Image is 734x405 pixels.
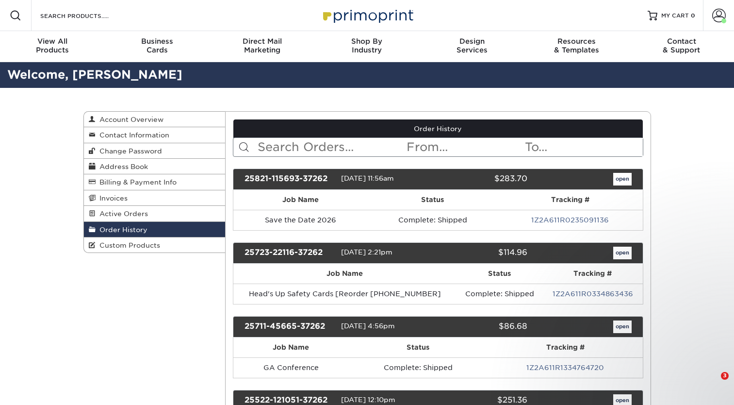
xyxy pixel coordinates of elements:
th: Job Name [233,190,368,210]
a: Direct MailMarketing [210,31,314,62]
span: [DATE] 11:56am [341,174,394,182]
span: Invoices [96,194,128,202]
div: 25723-22116-37262 [237,247,341,259]
div: Cards [105,37,210,54]
a: Invoices [84,190,226,206]
td: Save the Date 2026 [233,210,368,230]
th: Tracking # [543,264,642,284]
div: Services [420,37,524,54]
a: open [613,173,632,186]
span: Billing & Payment Info [96,178,177,186]
span: Active Orders [96,210,148,218]
img: Primoprint [319,5,416,26]
a: Billing & Payment Info [84,174,226,190]
a: Change Password [84,143,226,159]
th: Tracking # [498,190,642,210]
span: Resources [524,37,629,46]
span: [DATE] 4:56pm [341,322,395,330]
a: Address Book [84,159,226,174]
div: & Support [629,37,734,54]
a: Contact Information [84,127,226,143]
span: Custom Products [96,241,160,249]
span: Contact [629,37,734,46]
span: Business [105,37,210,46]
span: Contact Information [96,131,169,139]
td: Complete: Shipped [368,210,498,230]
input: From... [406,138,524,156]
a: Order History [233,119,643,138]
th: Tracking # [488,337,643,357]
span: Address Book [96,163,148,170]
input: Search Orders... [257,138,406,156]
iframe: Intercom live chat [701,372,724,395]
a: Contact& Support [629,31,734,62]
div: Industry [314,37,419,54]
td: GA Conference [233,357,348,378]
div: Marketing [210,37,314,54]
span: Order History [96,226,147,234]
span: Account Overview [96,116,163,123]
th: Status [368,190,498,210]
span: Design [420,37,524,46]
a: Custom Products [84,237,226,253]
th: Job Name [233,337,348,357]
td: Complete: Shipped [456,284,543,304]
div: & Templates [524,37,629,54]
span: 0 [691,12,695,19]
td: Head's Up Safety Cards [Reorder [PHONE_NUMBER] [233,284,456,304]
div: $114.96 [431,247,535,259]
a: 1Z2A611R1334764720 [526,364,604,371]
th: Job Name [233,264,456,284]
div: $283.70 [431,173,535,186]
a: 1Z2A611R0235091136 [531,216,609,224]
span: [DATE] 2:21pm [341,248,392,256]
a: DesignServices [420,31,524,62]
iframe: Google Customer Reviews [2,375,82,402]
span: Shop By [314,37,419,46]
span: Direct Mail [210,37,314,46]
a: BusinessCards [105,31,210,62]
a: Active Orders [84,206,226,221]
span: MY CART [661,12,689,20]
a: Shop ByIndustry [314,31,419,62]
a: Resources& Templates [524,31,629,62]
td: Complete: Shipped [348,357,488,378]
th: Status [348,337,488,357]
span: Change Password [96,147,162,155]
input: To... [524,138,642,156]
a: 1Z2A611R0334863436 [553,290,633,298]
a: Order History [84,222,226,237]
th: Status [456,264,543,284]
span: [DATE] 12:10pm [341,396,395,404]
div: 25821-115693-37262 [237,173,341,186]
a: Account Overview [84,112,226,127]
div: $86.68 [431,321,535,333]
a: open [613,247,632,259]
div: 25711-45665-37262 [237,321,341,333]
span: 3 [721,372,729,380]
input: SEARCH PRODUCTS..... [39,10,134,21]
